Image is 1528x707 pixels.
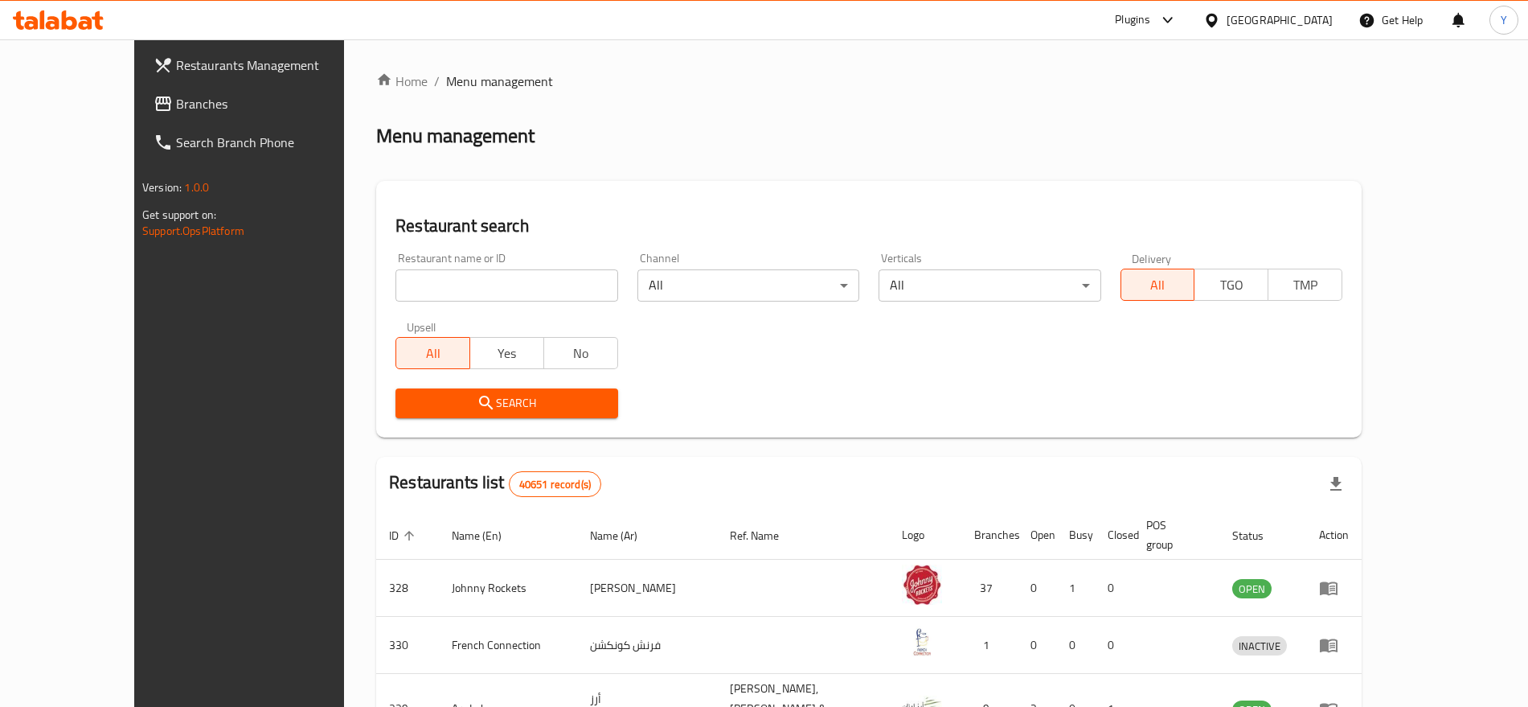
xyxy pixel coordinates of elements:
nav: breadcrumb [376,72,1362,91]
button: No [543,337,618,369]
div: Export file [1317,465,1355,504]
img: Johnny Rockets [902,565,942,605]
button: All [395,337,470,369]
td: 1 [1056,560,1095,617]
div: Total records count [509,471,601,497]
span: Name (Ar) [590,526,658,545]
div: Menu [1319,578,1349,598]
span: INACTIVE [1232,637,1287,656]
span: No [551,342,612,365]
td: 0 [1018,560,1056,617]
span: Get support on: [142,204,216,225]
label: Delivery [1132,253,1172,264]
button: TMP [1268,269,1342,301]
div: [GEOGRAPHIC_DATA] [1227,11,1333,29]
span: Search [408,393,604,413]
td: فرنش كونكشن [577,617,717,674]
span: Status [1232,526,1284,545]
a: Home [376,72,428,91]
span: TGO [1201,273,1262,297]
td: 0 [1095,617,1133,674]
a: Search Branch Phone [141,123,389,162]
label: Upsell [407,321,436,332]
div: All [879,269,1100,302]
div: All [637,269,859,302]
td: [PERSON_NAME] [577,560,717,617]
span: POS group [1146,516,1200,554]
a: Restaurants Management [141,46,389,84]
th: Action [1306,511,1362,560]
button: Search [395,388,617,418]
td: 0 [1095,560,1133,617]
button: TGO [1194,269,1268,301]
h2: Restaurants list [389,471,601,497]
h2: Restaurant search [395,214,1342,238]
button: All [1120,269,1195,301]
div: Menu [1319,635,1349,655]
a: Branches [141,84,389,123]
td: 328 [376,560,439,617]
span: ID [389,526,420,545]
span: Menu management [446,72,553,91]
span: Version: [142,177,182,198]
td: 330 [376,617,439,674]
span: Y [1501,11,1507,29]
span: 1.0.0 [184,177,209,198]
span: TMP [1275,273,1336,297]
span: Search Branch Phone [176,133,376,152]
div: INACTIVE [1232,636,1287,656]
th: Branches [961,511,1018,560]
td: 37 [961,560,1018,617]
td: 0 [1056,617,1095,674]
button: Yes [469,337,544,369]
a: Support.OpsPlatform [142,220,244,241]
span: 40651 record(s) [510,477,600,492]
th: Closed [1095,511,1133,560]
span: OPEN [1232,580,1272,598]
h2: Menu management [376,123,535,149]
img: French Connection [902,622,942,662]
td: French Connection [439,617,577,674]
td: Johnny Rockets [439,560,577,617]
th: Logo [889,511,961,560]
th: Open [1018,511,1056,560]
div: Plugins [1115,10,1150,30]
span: Name (En) [452,526,522,545]
span: Yes [477,342,538,365]
span: Ref. Name [730,526,800,545]
th: Busy [1056,511,1095,560]
li: / [434,72,440,91]
span: All [403,342,464,365]
td: 0 [1018,617,1056,674]
span: Restaurants Management [176,55,376,75]
td: 1 [961,617,1018,674]
span: All [1128,273,1189,297]
input: Search for restaurant name or ID.. [395,269,617,302]
div: OPEN [1232,579,1272,598]
span: Branches [176,94,376,113]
